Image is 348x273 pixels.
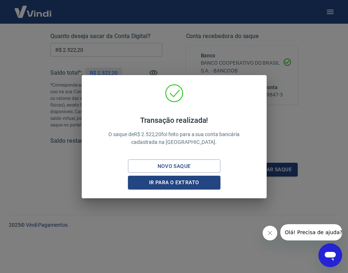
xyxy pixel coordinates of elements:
span: Olá! Precisa de ajuda? [4,5,62,11]
button: Ir para o extrato [128,176,220,189]
div: Novo saque [149,162,200,171]
iframe: Fechar mensagem [263,226,277,240]
p: O saque de R$ 2.522,20 foi feito para a sua conta bancária cadastrada na [GEOGRAPHIC_DATA]. [97,116,252,146]
button: Novo saque [128,159,220,173]
h4: Transação realizada! [97,116,252,125]
iframe: Botão para abrir a janela de mensagens [318,243,342,267]
iframe: Mensagem da empresa [280,224,342,240]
